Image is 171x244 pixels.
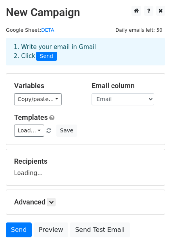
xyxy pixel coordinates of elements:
[6,27,54,33] small: Google Sheet:
[6,6,165,19] h2: New Campaign
[14,157,157,177] div: Loading...
[6,222,32,237] a: Send
[14,81,80,90] h5: Variables
[56,125,77,137] button: Save
[8,43,163,61] div: 1. Write your email in Gmail 2. Click
[92,81,157,90] h5: Email column
[70,222,130,237] a: Send Test Email
[14,113,48,121] a: Templates
[41,27,54,33] a: DETA
[113,27,165,33] a: Daily emails left: 50
[14,198,157,206] h5: Advanced
[113,26,165,34] span: Daily emails left: 50
[34,222,68,237] a: Preview
[14,93,62,105] a: Copy/paste...
[14,125,44,137] a: Load...
[14,157,157,166] h5: Recipients
[36,52,57,61] span: Send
